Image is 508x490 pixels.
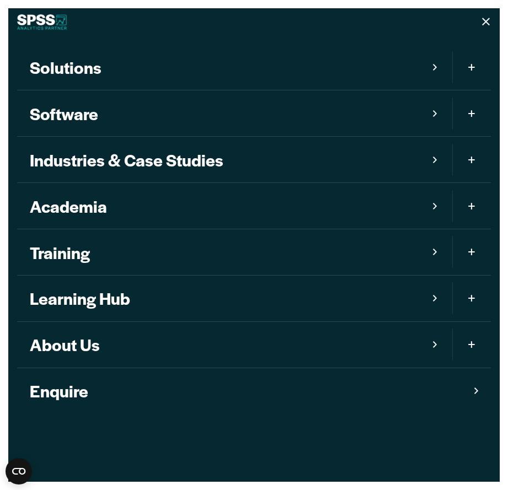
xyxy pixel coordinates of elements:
[17,45,453,90] a: Solutions
[17,183,453,229] a: Academia
[17,276,453,321] a: Learning Hub
[8,36,500,423] nav: Mobile version of site main menu
[17,229,453,275] a: Training
[6,458,32,484] button: Open CMP widget
[17,90,453,136] a: Software
[17,368,491,414] a: Enquire
[17,14,67,30] img: SPSS White Logo
[17,322,453,368] a: About Us
[17,137,453,182] a: Industries & Case Studies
